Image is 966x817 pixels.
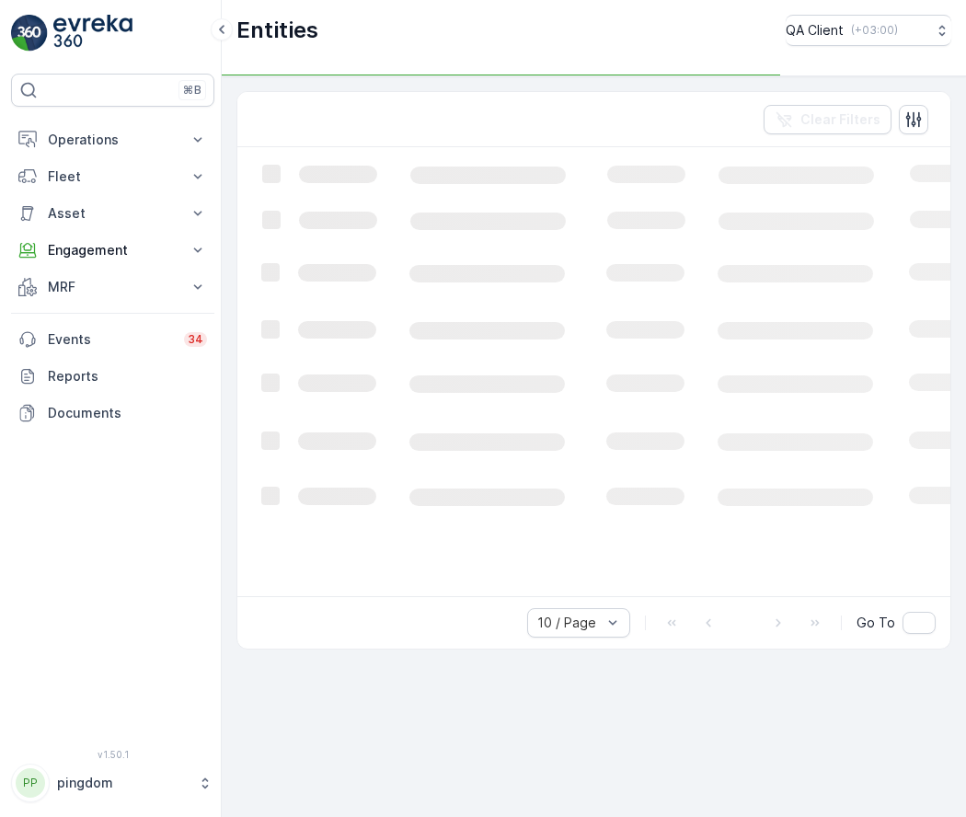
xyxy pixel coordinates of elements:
[800,110,880,129] p: Clear Filters
[48,367,207,385] p: Reports
[11,232,214,269] button: Engagement
[11,764,214,802] button: PPpingdom
[11,358,214,395] a: Reports
[764,105,891,134] button: Clear Filters
[57,774,189,792] p: pingdom
[48,204,178,223] p: Asset
[188,332,203,347] p: 34
[48,404,207,422] p: Documents
[48,131,178,149] p: Operations
[11,121,214,158] button: Operations
[857,614,895,632] span: Go To
[851,23,898,38] p: ( +03:00 )
[236,16,318,45] p: Entities
[48,278,178,296] p: MRF
[11,15,48,52] img: logo
[11,395,214,432] a: Documents
[11,195,214,232] button: Asset
[48,241,178,259] p: Engagement
[16,768,45,798] div: PP
[786,15,951,46] button: QA Client(+03:00)
[11,269,214,305] button: MRF
[48,330,173,349] p: Events
[11,321,214,358] a: Events34
[11,158,214,195] button: Fleet
[48,167,178,186] p: Fleet
[183,83,201,98] p: ⌘B
[11,749,214,760] span: v 1.50.1
[786,21,844,40] p: QA Client
[53,15,132,52] img: logo_light-DOdMpM7g.png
